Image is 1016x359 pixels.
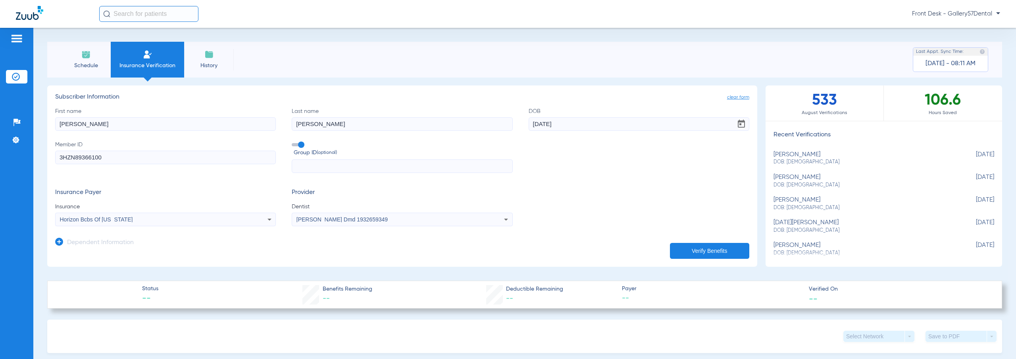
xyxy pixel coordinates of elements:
[766,109,883,117] span: August Verifications
[774,182,954,189] span: DOB: [DEMOGRAPHIC_DATA]
[926,60,976,68] span: [DATE] - 08:11 AM
[954,151,994,166] span: [DATE]
[317,149,337,157] small: (optional)
[506,285,563,293] span: Deductible Remaining
[774,196,954,211] div: [PERSON_NAME]
[292,203,512,211] span: Dentist
[766,85,884,121] div: 533
[622,285,802,293] span: Payer
[979,49,985,54] img: last sync help info
[774,250,954,257] span: DOB: [DEMOGRAPHIC_DATA]
[55,141,276,173] label: Member ID
[774,159,954,166] span: DOB: [DEMOGRAPHIC_DATA]
[292,107,512,131] label: Last name
[727,93,749,101] span: clear form
[954,242,994,256] span: [DATE]
[774,204,954,212] span: DOB: [DEMOGRAPHIC_DATA]
[55,93,749,101] h3: Subscriber Information
[143,50,152,59] img: Manual Insurance Verification
[912,10,1000,18] span: Front Desk - Gallery57Dental
[529,117,749,131] input: DOBOpen calendar
[954,174,994,188] span: [DATE]
[55,107,276,131] label: First name
[670,243,749,259] button: Verify Benefits
[67,239,134,247] h3: Dependent Information
[55,117,276,131] input: First name
[766,131,1002,139] h3: Recent Verifications
[67,62,105,70] span: Schedule
[190,62,228,70] span: History
[774,242,954,256] div: [PERSON_NAME]
[323,295,330,302] span: --
[774,227,954,234] span: DOB: [DEMOGRAPHIC_DATA]
[916,48,964,56] span: Last Appt. Sync Time:
[529,107,749,131] label: DOB
[954,196,994,211] span: [DATE]
[954,219,994,234] span: [DATE]
[292,189,512,197] h3: Provider
[884,109,1002,117] span: Hours Saved
[294,149,512,157] span: Group ID
[60,216,133,223] span: Horizon Bcbs Of [US_STATE]
[55,151,276,164] input: Member ID
[142,285,158,293] span: Status
[774,174,954,188] div: [PERSON_NAME]
[809,285,989,293] span: Verified On
[292,117,512,131] input: Last name
[809,294,818,303] span: --
[323,285,372,293] span: Benefits Remaining
[16,6,43,20] img: Zuub Logo
[55,189,276,197] h3: Insurance Payer
[296,216,388,223] span: [PERSON_NAME] Dmd 1932659349
[506,295,513,302] span: --
[774,151,954,166] div: [PERSON_NAME]
[204,50,214,59] img: History
[117,62,178,70] span: Insurance Verification
[884,85,1002,121] div: 106.6
[99,6,198,22] input: Search for patients
[733,116,749,132] button: Open calendar
[81,50,91,59] img: Schedule
[103,10,110,17] img: Search Icon
[774,219,954,234] div: [DATE][PERSON_NAME]
[55,203,276,211] span: Insurance
[976,321,1016,359] iframe: Chat Widget
[622,293,802,303] span: --
[10,34,23,43] img: hamburger-icon
[142,293,158,305] span: --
